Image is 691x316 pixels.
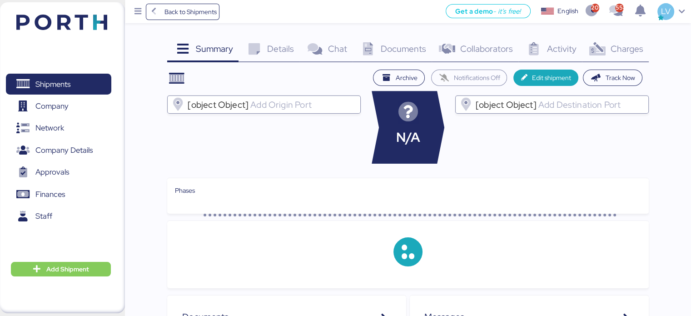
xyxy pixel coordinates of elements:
a: Back to Shipments [146,4,220,20]
span: Approvals [35,166,69,179]
span: Back to Shipments [164,6,216,17]
button: Archive [373,70,425,86]
button: Add Shipment [11,262,111,276]
span: Finances [35,188,65,201]
a: Finances [6,184,111,205]
span: Activity [547,43,577,55]
span: N/A [396,128,420,147]
span: Chat [328,43,347,55]
span: [object Object] [188,100,249,109]
div: English [557,6,578,16]
span: Summary [196,43,233,55]
button: Notifications Off [431,70,507,86]
a: Company [6,96,111,117]
a: Network [6,118,111,139]
a: Shipments [6,74,111,95]
span: [object Object] [476,100,537,109]
span: Details [267,43,294,55]
span: Company Details [35,144,93,157]
span: Collaborators [460,43,513,55]
span: Notifications Off [453,72,500,83]
span: Company [35,100,69,113]
input: [object Object] [249,99,357,110]
button: Menu [130,4,146,20]
span: Shipments [35,78,70,91]
span: Documents [381,43,426,55]
a: Staff [6,206,111,227]
span: Network [35,121,64,135]
button: Edit shipment [513,70,578,86]
button: Track Now [583,70,642,86]
span: Edit shipment [532,72,571,83]
span: LV [661,5,670,17]
a: Company Details [6,140,111,161]
span: Staff [35,210,52,223]
input: [object Object] [537,99,645,110]
div: Phases [174,186,641,196]
a: Approvals [6,162,111,183]
span: Track Now [606,72,635,83]
span: Archive [396,72,418,83]
span: Charges [610,43,643,55]
span: Add Shipment [46,264,89,275]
